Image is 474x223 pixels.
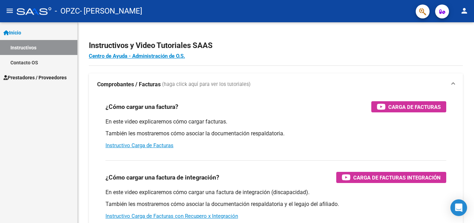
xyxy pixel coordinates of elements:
[371,101,446,112] button: Carga de Facturas
[460,7,468,15] mat-icon: person
[105,189,446,196] p: En este video explicaremos cómo cargar una factura de integración (discapacidad).
[450,199,467,216] div: Open Intercom Messenger
[89,73,463,96] mat-expansion-panel-header: Comprobantes / Facturas (haga click aquí para ver los tutoriales)
[105,213,238,219] a: Instructivo Carga de Facturas con Recupero x Integración
[55,3,80,19] span: - OPZC
[162,81,251,88] span: (haga click aquí para ver los tutoriales)
[89,53,185,59] a: Centro de Ayuda - Administración de O.S.
[3,29,21,37] span: Inicio
[3,74,67,81] span: Prestadores / Proveedores
[6,7,14,15] mat-icon: menu
[105,142,173,149] a: Instructivo Carga de Facturas
[105,118,446,126] p: En este video explicaremos cómo cargar facturas.
[105,102,178,112] h3: ¿Cómo cargar una factura?
[97,81,161,88] strong: Comprobantes / Facturas
[353,173,441,182] span: Carga de Facturas Integración
[105,130,446,137] p: También les mostraremos cómo asociar la documentación respaldatoria.
[80,3,142,19] span: - [PERSON_NAME]
[388,103,441,111] span: Carga de Facturas
[105,173,219,182] h3: ¿Cómo cargar una factura de integración?
[105,200,446,208] p: También les mostraremos cómo asociar la documentación respaldatoria y el legajo del afiliado.
[336,172,446,183] button: Carga de Facturas Integración
[89,39,463,52] h2: Instructivos y Video Tutoriales SAAS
